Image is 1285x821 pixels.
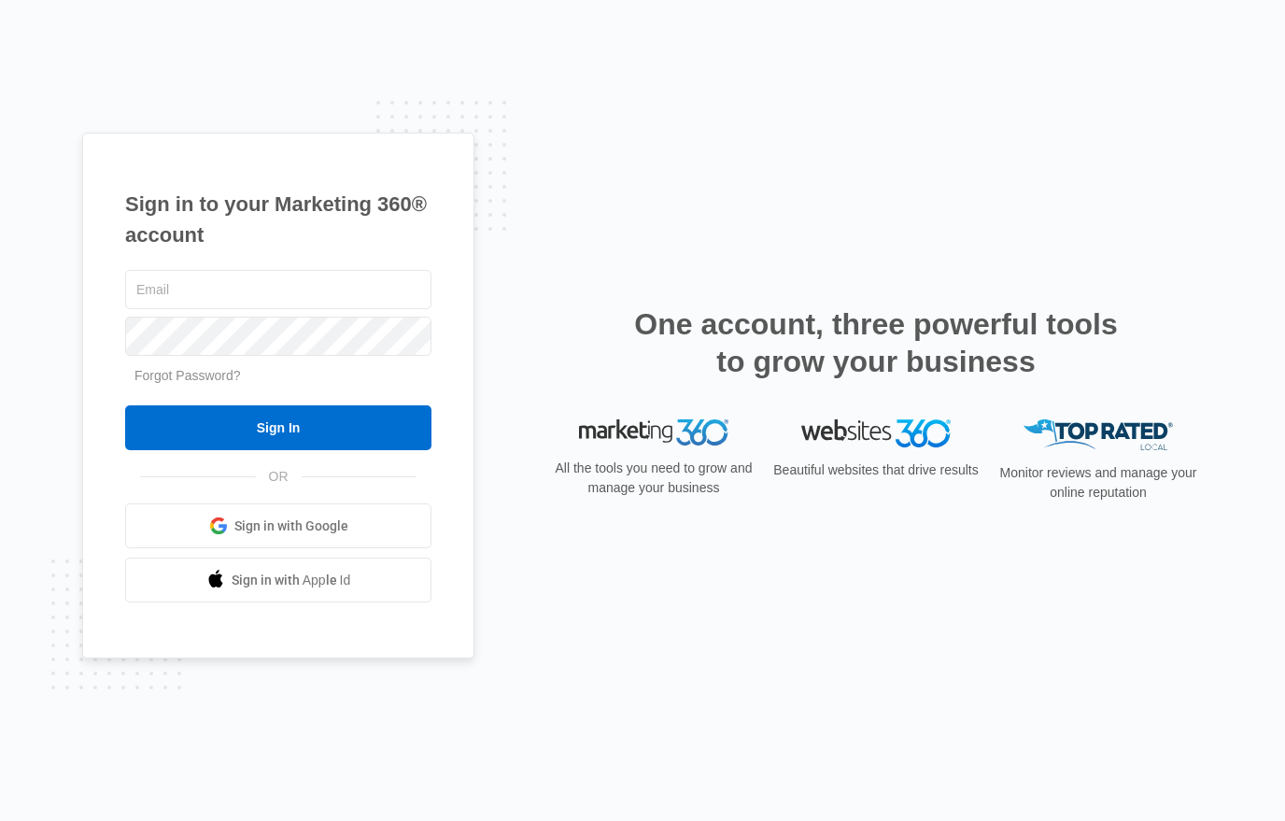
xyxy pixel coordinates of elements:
input: Email [125,270,431,309]
input: Sign In [125,405,431,450]
p: Monitor reviews and manage your online reputation [994,463,1203,503]
img: Websites 360 [801,419,951,446]
img: Top Rated Local [1024,419,1173,450]
span: Sign in with Apple Id [232,571,351,590]
a: Forgot Password? [134,368,241,383]
h1: Sign in to your Marketing 360® account [125,189,431,250]
img: Marketing 360 [579,419,728,446]
h2: One account, three powerful tools to grow your business [628,305,1123,380]
p: All the tools you need to grow and manage your business [549,459,758,498]
span: Sign in with Google [234,517,348,536]
p: Beautiful websites that drive results [771,460,981,480]
span: OR [256,467,302,487]
a: Sign in with Google [125,503,431,548]
a: Sign in with Apple Id [125,558,431,602]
